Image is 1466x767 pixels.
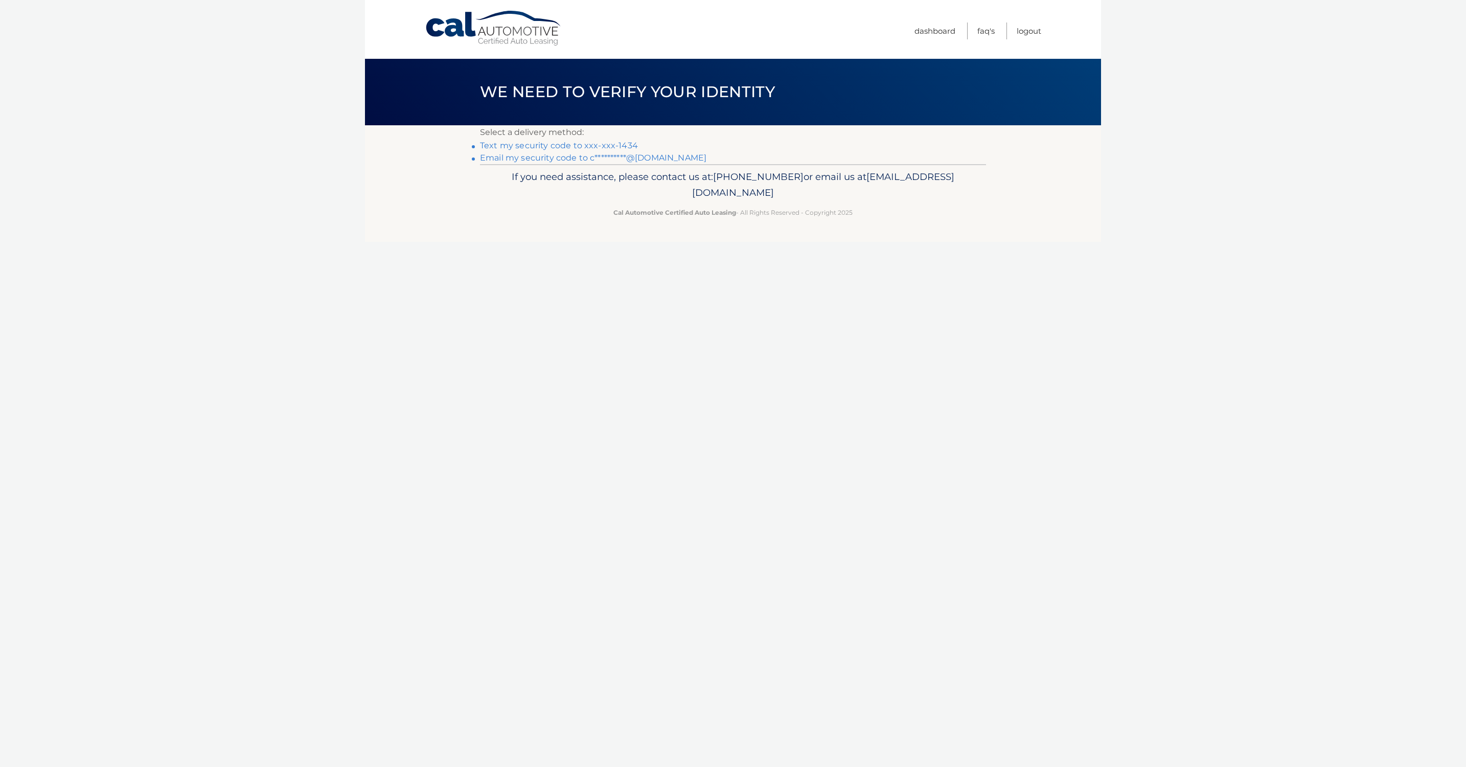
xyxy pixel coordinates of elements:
a: Dashboard [914,22,955,39]
span: We need to verify your identity [480,82,775,101]
a: Email my security code to c**********@[DOMAIN_NAME] [480,153,706,163]
p: Select a delivery method: [480,125,986,140]
strong: Cal Automotive Certified Auto Leasing [613,209,736,216]
a: FAQ's [977,22,995,39]
a: Cal Automotive [425,10,563,47]
span: [PHONE_NUMBER] [713,171,804,183]
p: - All Rights Reserved - Copyright 2025 [487,207,979,218]
a: Logout [1017,22,1041,39]
p: If you need assistance, please contact us at: or email us at [487,169,979,201]
a: Text my security code to xxx-xxx-1434 [480,141,638,150]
